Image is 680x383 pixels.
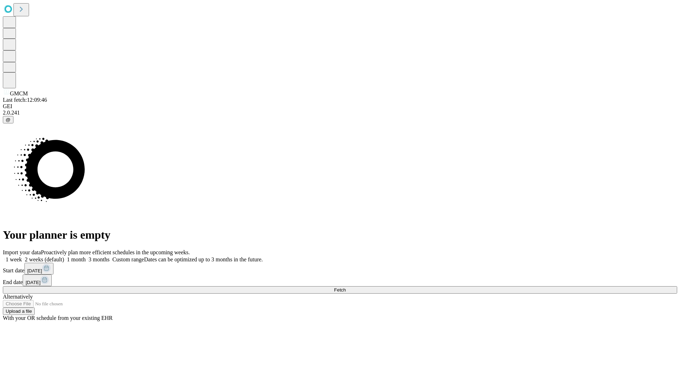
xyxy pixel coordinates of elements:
[3,286,677,294] button: Fetch
[3,116,13,123] button: @
[3,274,677,286] div: End date
[3,103,677,110] div: GEI
[3,315,113,321] span: With your OR schedule from your existing EHR
[23,274,52,286] button: [DATE]
[10,90,28,96] span: GMCM
[41,249,190,255] span: Proactively plan more efficient schedules in the upcoming weeks.
[3,228,677,242] h1: Your planner is empty
[144,256,263,262] span: Dates can be optimized up to 3 months in the future.
[334,287,346,293] span: Fetch
[67,256,86,262] span: 1 month
[27,268,42,273] span: [DATE]
[25,256,64,262] span: 2 weeks (default)
[3,263,677,274] div: Start date
[89,256,109,262] span: 3 months
[3,97,47,103] span: Last fetch: 12:09:46
[24,263,53,274] button: [DATE]
[3,307,35,315] button: Upload a file
[3,249,41,255] span: Import your data
[3,294,33,300] span: Alternatively
[25,280,40,285] span: [DATE]
[6,256,22,262] span: 1 week
[3,110,677,116] div: 2.0.241
[6,117,11,122] span: @
[112,256,144,262] span: Custom range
